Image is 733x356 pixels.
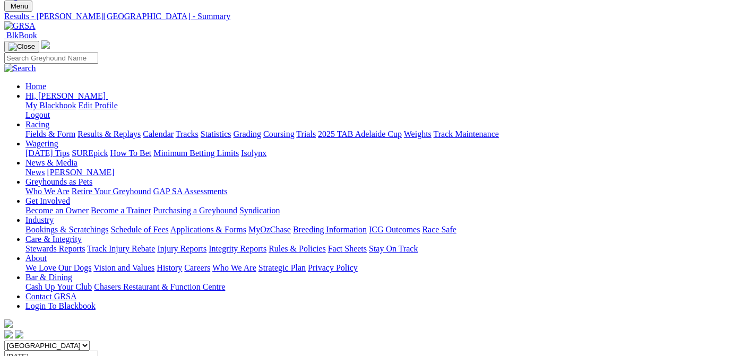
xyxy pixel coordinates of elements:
a: Breeding Information [293,225,367,234]
a: 2025 TAB Adelaide Cup [318,129,402,138]
a: Careers [184,263,210,272]
button: Toggle navigation [4,1,32,12]
a: Cash Up Your Club [25,282,92,291]
a: Injury Reports [157,244,206,253]
a: Care & Integrity [25,235,82,244]
span: Menu [11,2,28,10]
a: Login To Blackbook [25,301,96,310]
div: Greyhounds as Pets [25,187,729,196]
a: Who We Are [212,263,256,272]
input: Search [4,53,98,64]
div: News & Media [25,168,729,177]
a: MyOzChase [248,225,291,234]
a: Racing [25,120,49,129]
div: Wagering [25,149,729,158]
a: Bookings & Scratchings [25,225,108,234]
a: Calendar [143,129,174,138]
a: Chasers Restaurant & Function Centre [94,282,225,291]
img: facebook.svg [4,330,13,338]
a: Schedule of Fees [110,225,168,234]
a: GAP SA Assessments [153,187,228,196]
a: Grading [234,129,261,138]
a: Logout [25,110,50,119]
div: Hi, [PERSON_NAME] [25,101,729,120]
a: Wagering [25,139,58,148]
img: GRSA [4,21,36,31]
a: Privacy Policy [308,263,358,272]
div: Get Involved [25,206,729,215]
a: Strategic Plan [258,263,306,272]
a: [DATE] Tips [25,149,70,158]
img: Search [4,64,36,73]
img: logo-grsa-white.png [4,319,13,328]
a: Stewards Reports [25,244,85,253]
div: Bar & Dining [25,282,729,292]
a: Vision and Values [93,263,154,272]
a: Greyhounds as Pets [25,177,92,186]
a: Results & Replays [77,129,141,138]
button: Toggle navigation [4,41,39,53]
a: Integrity Reports [209,244,266,253]
a: Statistics [201,129,231,138]
a: Home [25,82,46,91]
span: Hi, [PERSON_NAME] [25,91,106,100]
img: Close [8,42,35,51]
a: Get Involved [25,196,70,205]
a: News [25,168,45,177]
a: Coursing [263,129,295,138]
a: Rules & Policies [269,244,326,253]
a: Syndication [239,206,280,215]
div: Racing [25,129,729,139]
div: Industry [25,225,729,235]
a: History [157,263,182,272]
img: logo-grsa-white.png [41,40,50,49]
a: Industry [25,215,54,224]
a: Become a Trainer [91,206,151,215]
a: Tracks [176,129,199,138]
a: BlkBook [4,31,37,40]
a: Isolynx [241,149,266,158]
a: We Love Our Dogs [25,263,91,272]
a: Track Injury Rebate [87,244,155,253]
a: ICG Outcomes [369,225,420,234]
a: Bar & Dining [25,273,72,282]
a: Weights [404,129,432,138]
a: Retire Your Greyhound [72,187,151,196]
div: About [25,263,729,273]
a: Minimum Betting Limits [153,149,239,158]
a: Applications & Forms [170,225,246,234]
div: Care & Integrity [25,244,729,254]
a: Fields & Form [25,129,75,138]
a: Contact GRSA [25,292,76,301]
img: twitter.svg [15,330,23,338]
a: Stay On Track [369,244,418,253]
a: News & Media [25,158,77,167]
a: Become an Owner [25,206,89,215]
span: BlkBook [6,31,37,40]
a: Trials [296,129,316,138]
a: Track Maintenance [434,129,499,138]
a: About [25,254,47,263]
a: [PERSON_NAME] [47,168,114,177]
a: Purchasing a Greyhound [153,206,237,215]
a: Fact Sheets [328,244,367,253]
a: My Blackbook [25,101,76,110]
a: Edit Profile [79,101,118,110]
a: Results - [PERSON_NAME][GEOGRAPHIC_DATA] - Summary [4,12,729,21]
a: How To Bet [110,149,152,158]
a: Hi, [PERSON_NAME] [25,91,108,100]
a: Who We Are [25,187,70,196]
a: SUREpick [72,149,108,158]
a: Race Safe [422,225,456,234]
